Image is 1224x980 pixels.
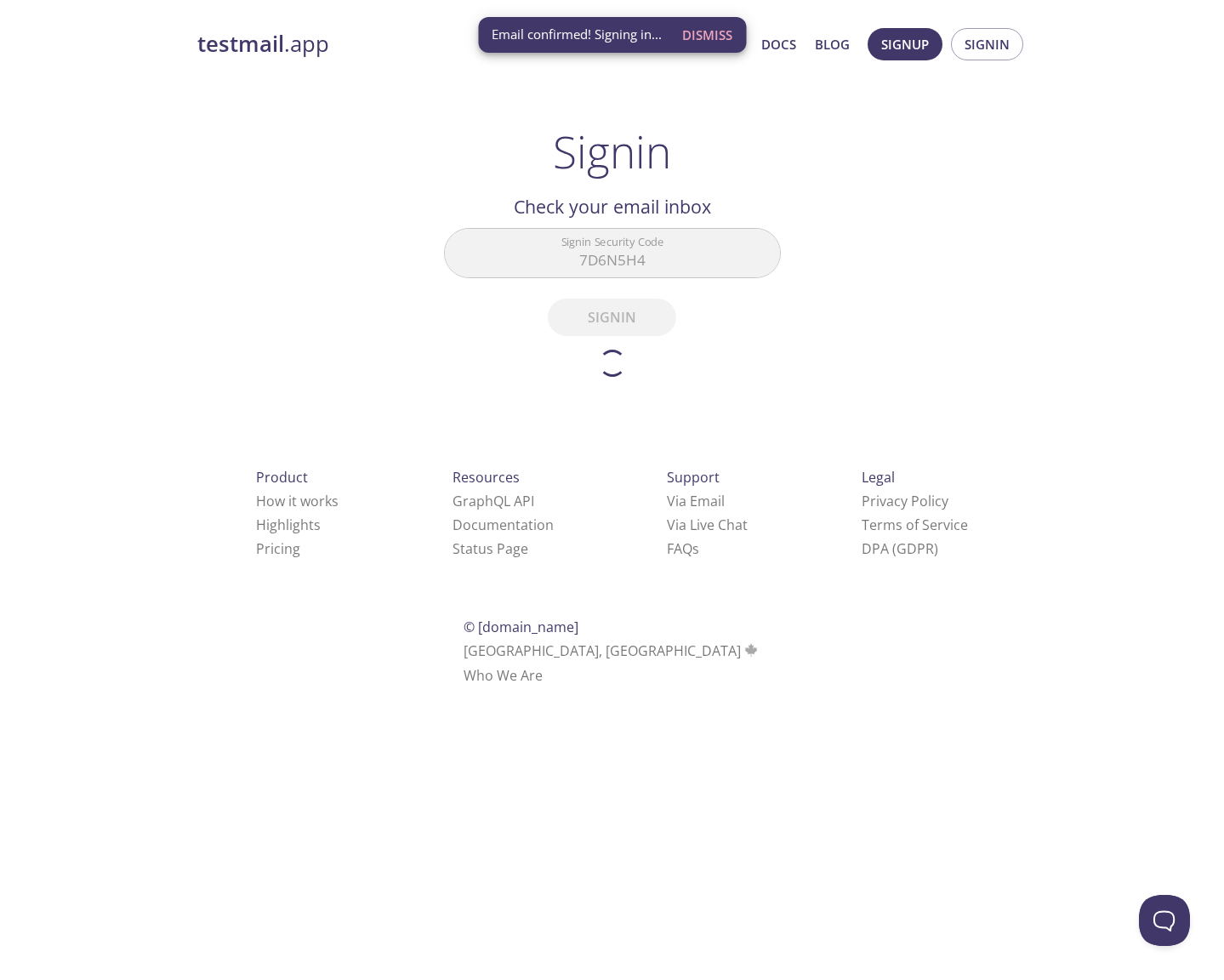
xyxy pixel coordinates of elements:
[862,468,895,487] span: Legal
[464,666,543,685] a: Who We Are
[453,516,554,534] a: Documentation
[868,28,942,60] button: Signup
[444,192,781,221] h2: Check your email inbox
[464,618,578,636] span: © [DOMAIN_NAME]
[1139,895,1190,946] iframe: Help Scout Beacon - Open
[453,468,520,487] span: Resources
[862,492,948,510] a: Privacy Policy
[682,24,732,46] span: Dismiss
[951,28,1023,60] button: Signin
[256,492,339,510] a: How it works
[197,29,284,59] strong: testmail
[667,539,699,558] a: FAQ
[862,516,968,534] a: Terms of Service
[256,539,300,558] a: Pricing
[692,539,699,558] span: s
[667,516,748,534] a: Via Live Chat
[881,33,929,55] span: Signup
[256,516,321,534] a: Highlights
[553,126,671,177] h1: Signin
[453,492,534,510] a: GraphQL API
[453,539,528,558] a: Status Page
[197,30,597,59] a: testmail.app
[464,641,760,660] span: [GEOGRAPHIC_DATA], [GEOGRAPHIC_DATA]
[667,468,720,487] span: Support
[815,33,850,55] a: Blog
[492,26,662,43] span: Email confirmed! Signing in...
[675,19,739,51] button: Dismiss
[667,492,725,510] a: Via Email
[256,468,308,487] span: Product
[761,33,796,55] a: Docs
[862,539,938,558] a: DPA (GDPR)
[965,33,1010,55] span: Signin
